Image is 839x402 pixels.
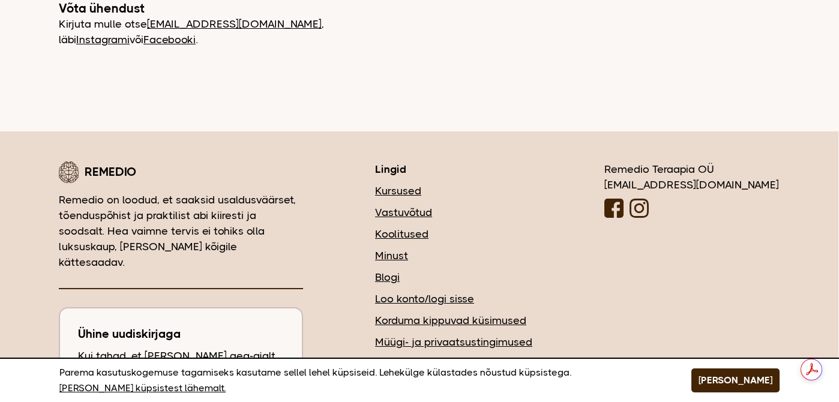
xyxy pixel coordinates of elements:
a: Vastuvõtud [375,205,532,220]
img: Remedio logo [59,161,79,183]
p: Parema kasutuskogemuse tagamiseks kasutame sellel lehel küpsiseid. Lehekülge külastades nõustud k... [59,365,661,396]
a: Koolitused [375,226,532,242]
div: Remedio [59,161,303,183]
a: Kursused [375,183,532,199]
div: [EMAIL_ADDRESS][DOMAIN_NAME] [604,177,779,193]
a: [PERSON_NAME] küpsistest lähemalt. [59,380,226,396]
a: Minust [375,248,532,263]
img: Facebooki logo [604,199,624,218]
div: Remedio Teraapia OÜ [604,161,779,222]
a: Facebooki [143,34,196,46]
p: Kirjuta mulle otse , läbi või . [59,16,419,47]
a: Loo konto/logi sisse [375,291,532,307]
p: Remedio on loodud, et saaksid usaldusväärset, tõenduspõhist ja praktilist abi kiiresti ja soodsal... [59,192,303,270]
a: Korduma kippuvad küsimused [375,313,532,328]
h3: Lingid [375,161,532,177]
button: [PERSON_NAME] [691,368,780,392]
h2: Võta ühendust [59,1,419,16]
a: Blogi [375,269,532,285]
a: [EMAIL_ADDRESS][DOMAIN_NAME] [147,18,322,30]
a: Müügi- ja privaatsustingimused [375,334,532,350]
img: Instagrammi logo [630,199,649,218]
h2: Ühine uudiskirjaga [78,326,284,342]
a: Instagrami [76,34,130,46]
